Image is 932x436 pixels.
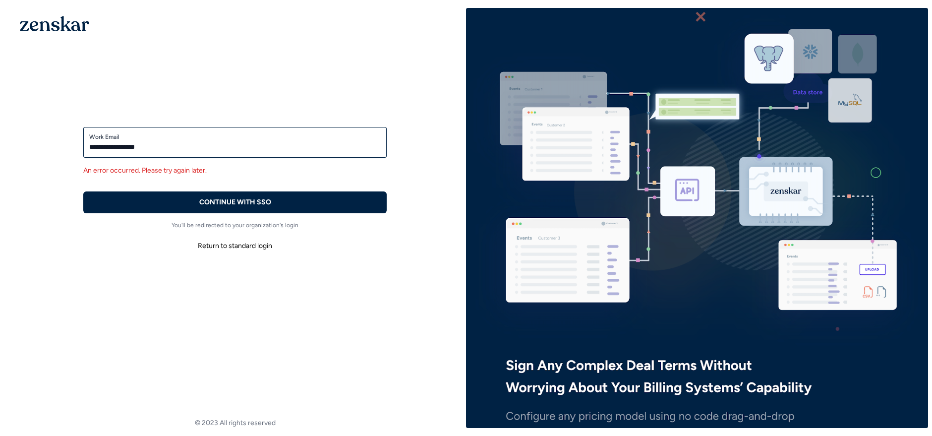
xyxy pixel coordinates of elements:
[83,237,387,255] button: Return to standard login
[83,191,387,213] button: CONTINUE WITH SSO
[83,166,387,176] div: An error occurred. Please try again later.
[199,197,271,207] p: CONTINUE WITH SSO
[20,16,89,31] img: 1OGAJ2xQqyY4LXKgY66KYq0eOWRCkrZdAb3gUhuVAqdWPZE9SRJmCz+oDMSn4zDLXe31Ii730ItAGKgCKgCCgCikA4Av8PJUP...
[83,221,387,229] p: You'll be redirected to your organization's login
[4,418,466,428] footer: © 2023 All rights reserved
[89,133,381,141] label: Work Email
